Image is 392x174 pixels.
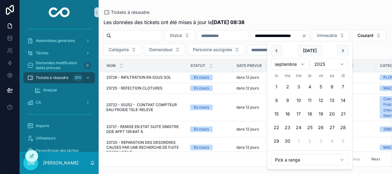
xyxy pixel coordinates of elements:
button: vendredi 5 septembre 2025 [315,81,326,93]
table: septembre 2025 [271,72,349,147]
th: samedi [326,72,337,79]
span: Assemblées générales [36,38,75,43]
button: dimanche 21 septembre 2025 [337,109,349,120]
div: En cours [194,126,209,132]
button: mercredi 24 septembre 2025 [293,122,304,133]
button: lundi 1 septembre 2025 [271,81,282,93]
button: samedi 20 septembre 2025 [326,109,337,120]
button: samedi 27 septembre 2025 [326,122,337,133]
span: Courant [357,32,374,39]
button: [DATE] [298,45,322,56]
span: 23726 - INFILTRATION EN SOUS SOL [106,75,171,80]
th: mardi [282,72,293,79]
th: jeudi [304,72,315,79]
button: Select Button [312,30,350,41]
span: SM [27,159,35,167]
span: Immeuble [317,32,337,39]
button: Select Button [144,44,185,56]
span: Utilisateurs [36,136,55,141]
button: Today, lundi 8 septembre 2025 [271,95,282,106]
div: En cours [194,145,209,150]
div: En cours [194,75,209,80]
button: Select Button [188,44,245,56]
button: vendredi 12 septembre 2025 [315,95,326,106]
button: dimanche 7 septembre 2025 [337,81,349,93]
button: vendredi 26 septembre 2025 [315,122,326,133]
button: Select Button [165,30,195,41]
button: Select Button [352,30,386,41]
button: Select Button [104,44,141,56]
p: dans 12 jours [236,75,259,80]
button: Clear [302,33,309,38]
button: lundi 22 septembre 2025 [271,122,282,133]
span: Nom [107,63,116,68]
th: vendredi [315,72,326,79]
div: 370 [73,74,83,81]
button: samedi 4 octobre 2025 [326,136,337,147]
span: Imports [36,123,49,128]
button: dimanche 5 octobre 2025 [337,136,349,147]
button: Relative time [271,155,349,166]
button: jeudi 25 septembre 2025 [304,122,315,133]
button: dimanche 28 septembre 2025 [337,122,349,133]
button: mardi 23 septembre 2025 [282,122,293,133]
a: Analyse [31,85,95,96]
button: samedi 13 septembre 2025 [326,95,337,106]
button: mercredi 17 septembre 2025 [293,109,304,120]
a: Utilisateurs [23,133,95,144]
button: mardi 9 septembre 2025 [282,95,293,106]
button: dimanche 14 septembre 2025 [337,95,349,106]
button: jeudi 11 septembre 2025 [304,95,315,106]
a: Demandes modification dates prévues0 [23,60,95,71]
div: En cours [194,85,209,91]
button: mercredi 10 septembre 2025 [293,95,304,106]
p: dans 12 jours [236,127,259,132]
span: Demandeur [149,47,173,53]
span: CA [36,100,41,105]
button: samedi 6 septembre 2025 [326,81,337,93]
p: dans 12 jours [236,86,259,91]
span: Tâches [36,51,48,56]
button: jeudi 2 octobre 2025 [304,136,315,147]
span: Statut [190,63,205,68]
button: jeudi 18 septembre 2025 [304,109,315,120]
button: lundi 29 septembre 2025 [271,136,282,147]
th: lundi [271,72,282,79]
a: Tâches [23,48,95,59]
span: Tickets à résoudre [36,75,68,80]
button: Next [367,154,384,164]
button: mardi 30 septembre 2025 [282,136,293,147]
strong: [DATE] 08:38 [212,19,244,25]
a: Tickets à résoudre [104,9,149,15]
button: mercredi 1 octobre 2025 [293,136,304,147]
span: 23725 - REFECTION CLOTURES [106,86,162,91]
button: mardi 16 septembre 2025 [282,109,293,120]
a: Paramétrage des tâches [23,145,95,156]
button: jeudi 4 septembre 2025 [304,81,315,93]
p: dans 12 jours [236,105,259,110]
span: 23722 - S0252 - CONTRAT COMPTEUR EAU FROIDE TELE-RELEVE [106,102,183,112]
div: 0 [84,62,91,69]
th: dimanche [337,72,349,79]
span: Statut [170,32,182,39]
span: Date prévue [237,63,262,68]
span: Les données des tickets ont été mises à jour le [104,19,244,26]
p: dans 12 jours [236,145,259,150]
span: 23720 - REPARATION DES DESORDRES CAUSES PAR UNE RECHERCHE DE FUITE DESTRUCTIVE [106,140,183,155]
span: Catégorie [109,47,129,53]
p: [PERSON_NAME] [43,160,79,166]
button: vendredi 19 septembre 2025 [315,109,326,120]
span: Analyse [43,88,57,93]
button: lundi 15 septembre 2025 [271,109,282,120]
span: Tickets à résoudre [111,9,149,15]
span: Personne assignée [193,47,232,53]
a: Assemblées générales [23,35,95,46]
a: Imports [23,120,95,131]
img: App logo [49,7,70,17]
button: mercredi 3 septembre 2025 [293,81,304,93]
a: Tickets à résoudre370 [23,72,95,83]
th: mercredi [293,72,304,79]
button: vendredi 3 octobre 2025 [315,136,326,147]
div: En cours [194,105,209,110]
span: Demandes modification dates prévues [36,60,81,70]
